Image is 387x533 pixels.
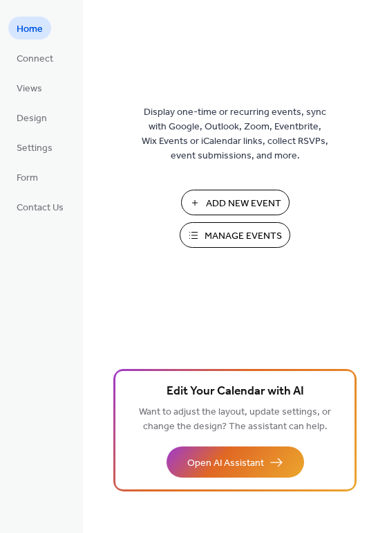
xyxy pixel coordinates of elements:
span: Connect [17,52,53,66]
span: Settings [17,141,53,156]
span: Home [17,22,43,37]
span: Add New Event [206,197,281,211]
button: Add New Event [181,190,290,215]
a: Views [8,76,50,99]
span: Form [17,171,38,186]
span: Contact Us [17,201,64,215]
button: Manage Events [180,222,290,248]
span: Edit Your Calendar with AI [167,382,304,401]
a: Form [8,165,46,188]
span: Design [17,111,47,126]
button: Open AI Assistant [167,446,304,478]
a: Connect [8,46,62,69]
span: Want to adjust the layout, update settings, or change the design? The assistant can help. [139,403,331,436]
a: Settings [8,136,61,159]
a: Home [8,17,51,39]
span: Views [17,82,42,96]
span: Display one-time or recurring events, sync with Google, Outlook, Zoom, Eventbrite, Wix Events or ... [142,105,328,163]
a: Design [8,106,55,129]
a: Contact Us [8,195,72,218]
span: Open AI Assistant [187,456,264,471]
span: Manage Events [205,229,282,244]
